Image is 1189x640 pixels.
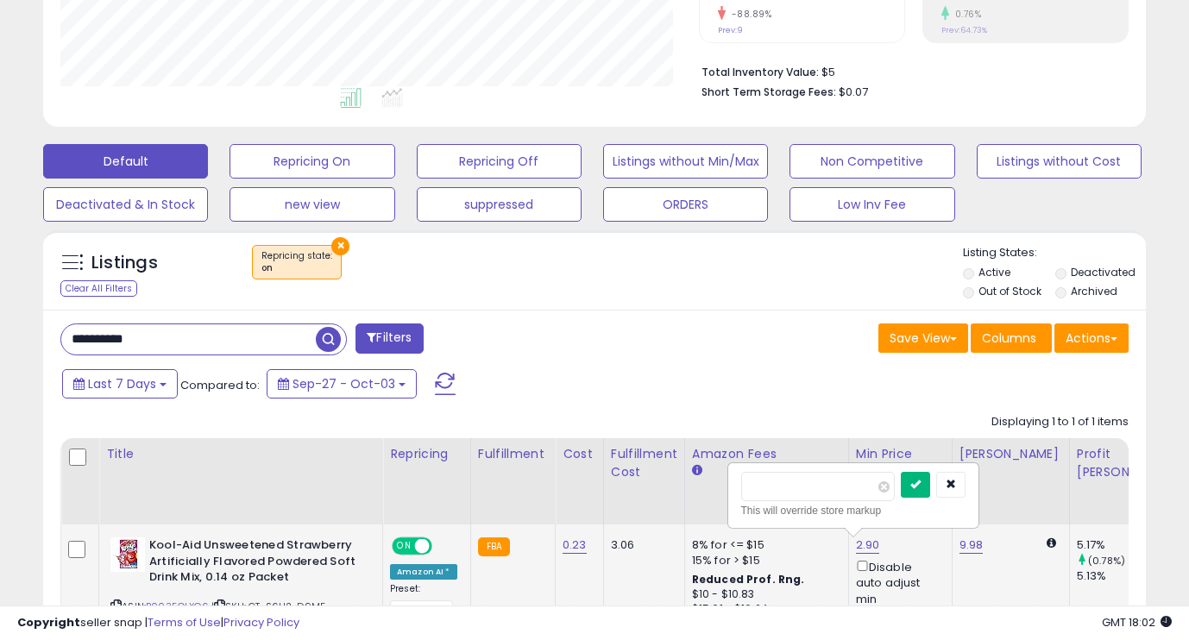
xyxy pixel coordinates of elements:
[603,187,768,222] button: ORDERS
[110,537,145,572] img: 41p-Ds8M9OL._SL40_.jpg
[856,445,945,463] div: Min Price
[478,445,548,463] div: Fulfillment
[91,251,158,275] h5: Listings
[88,375,156,392] span: Last 7 Days
[17,615,299,631] div: seller snap | |
[267,369,417,398] button: Sep-27 - Oct-03
[856,557,939,607] div: Disable auto adjust min
[430,539,457,554] span: OFF
[963,245,1146,261] p: Listing States:
[949,8,982,21] small: 0.76%
[417,187,582,222] button: suppressed
[1077,537,1186,553] div: 5.17%
[223,614,299,631] a: Privacy Policy
[106,445,375,463] div: Title
[1054,323,1129,353] button: Actions
[839,84,868,100] span: $0.07
[1071,284,1117,298] label: Archived
[1071,265,1136,279] label: Deactivated
[726,8,772,21] small: -88.89%
[230,187,394,222] button: new view
[692,537,835,553] div: 8% for <= $15
[180,377,260,393] span: Compared to:
[611,445,677,481] div: Fulfillment Cost
[977,144,1142,179] button: Listings without Cost
[390,583,457,622] div: Preset:
[856,536,880,554] a: 2.90
[393,539,415,554] span: ON
[261,249,332,275] span: Repricing state :
[878,323,968,353] button: Save View
[978,284,1041,298] label: Out of Stock
[790,144,954,179] button: Non Competitive
[390,445,463,463] div: Repricing
[62,369,178,398] button: Last 7 Days
[17,614,80,631] strong: Copyright
[718,25,743,35] small: Prev: 9
[149,537,359,590] b: Kool-Aid Unsweetened Strawberry Artificially Flavored Powdered Soft Drink Mix, 0.14 oz Packet
[60,280,137,297] div: Clear All Filters
[982,329,1036,347] span: Columns
[390,564,457,580] div: Amazon AI *
[1102,614,1172,631] span: 2025-10-11 18:02 GMT
[692,463,702,479] small: Amazon Fees.
[43,144,208,179] button: Default
[478,537,510,556] small: FBA
[293,375,395,392] span: Sep-27 - Oct-03
[941,25,987,35] small: Prev: 64.73%
[331,237,349,255] button: ×
[261,262,332,274] div: on
[603,144,768,179] button: Listings without Min/Max
[563,536,587,554] a: 0.23
[741,502,966,519] div: This will override store markup
[790,187,954,222] button: Low Inv Fee
[1088,554,1125,568] small: (0.78%)
[692,587,835,602] div: $10 - $10.83
[959,536,984,554] a: 9.98
[959,445,1062,463] div: [PERSON_NAME]
[701,60,1116,81] li: $5
[563,445,596,463] div: Cost
[692,445,841,463] div: Amazon Fees
[148,614,221,631] a: Terms of Use
[355,323,423,354] button: Filters
[1077,568,1186,584] div: 5.13%
[692,553,835,568] div: 15% for > $15
[1077,445,1180,481] div: Profit [PERSON_NAME]
[701,85,836,99] b: Short Term Storage Fees:
[611,537,671,553] div: 3.06
[701,65,819,79] b: Total Inventory Value:
[692,572,805,587] b: Reduced Prof. Rng.
[991,414,1129,430] div: Displaying 1 to 1 of 1 items
[230,144,394,179] button: Repricing On
[971,323,1052,353] button: Columns
[417,144,582,179] button: Repricing Off
[43,187,208,222] button: Deactivated & In Stock
[978,265,1010,279] label: Active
